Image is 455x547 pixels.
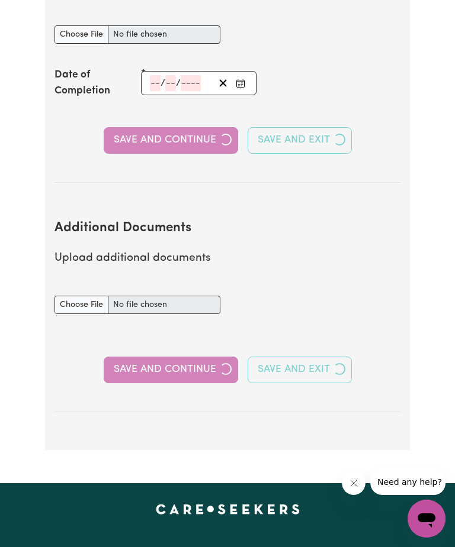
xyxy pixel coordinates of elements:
h2: Additional Documents [55,221,400,237]
button: Clear date [214,75,232,91]
p: Upload additional documents [55,250,400,267]
label: Date of Completion [55,67,141,99]
a: Careseekers home page [156,504,300,514]
span: / [176,78,181,89]
button: Enter the Date of Completion of your Infection Prevention and Control Training [232,75,249,91]
iframe: 关闭消息 [342,471,366,495]
input: -- [165,75,176,91]
span: / [161,78,165,89]
input: -- [150,75,161,91]
input: ---- [181,75,201,91]
iframe: 来自公司的消息 [370,469,446,495]
iframe: 启动消息传送窗口的按钮 [408,500,446,538]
